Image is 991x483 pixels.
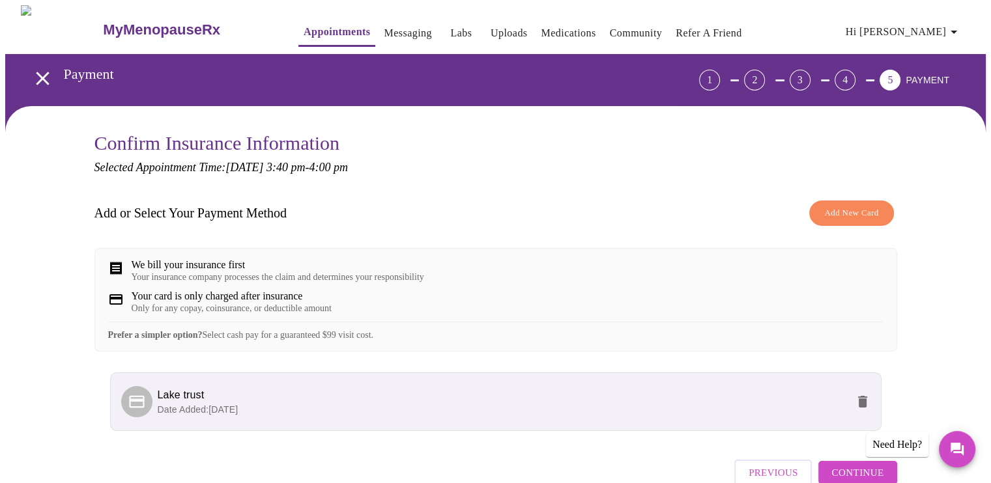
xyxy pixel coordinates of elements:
a: Refer a Friend [676,24,742,42]
button: Messaging [379,20,437,46]
div: Select cash pay for a guaranteed $99 visit cost. [108,322,883,340]
span: Lake trust [158,389,205,400]
button: open drawer [23,59,62,98]
h3: Payment [64,66,627,83]
em: Selected Appointment Time: [DATE] 3:40 pm - 4:00 pm [94,161,348,174]
a: MyMenopauseRx [102,7,272,53]
button: delete [847,386,878,417]
span: Hi [PERSON_NAME] [846,23,962,41]
h3: Add or Select Your Payment Method [94,206,287,221]
div: 2 [744,70,765,90]
button: Add New Card [809,200,893,226]
a: Appointments [304,23,370,41]
button: Appointments [298,19,375,47]
strong: Prefer a simpler option? [108,330,203,340]
a: Community [610,24,663,42]
a: Messaging [384,24,431,42]
div: Only for any copay, coinsurance, or deductible amount [132,303,332,314]
span: PAYMENT [906,75,949,85]
button: Hi [PERSON_NAME] [840,19,967,45]
div: We bill your insurance first [132,259,424,271]
a: Labs [450,24,472,42]
button: Labs [440,20,482,46]
span: Add New Card [824,206,878,221]
h3: Confirm Insurance Information [94,132,897,154]
div: 1 [699,70,720,90]
span: Previous [749,464,797,481]
a: Uploads [491,24,528,42]
img: MyMenopauseRx Logo [21,5,102,54]
button: Refer a Friend [670,20,747,46]
div: Your insurance company processes the claim and determines your responsibility [132,272,424,283]
h3: MyMenopauseRx [103,21,220,38]
div: Your card is only charged after insurance [132,290,332,302]
button: Uploads [485,20,533,46]
div: 5 [880,70,900,90]
button: Medications [536,20,601,46]
a: Medications [541,24,596,42]
div: 4 [835,70,855,90]
button: Messages [939,431,975,467]
div: Need Help? [866,432,928,457]
button: Community [605,20,668,46]
span: Continue [831,464,883,481]
div: 3 [790,70,811,90]
span: Date Added: [DATE] [158,404,238,415]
